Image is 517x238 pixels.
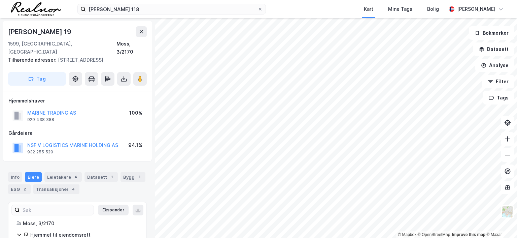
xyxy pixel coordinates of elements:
div: 1 [108,174,115,180]
button: Datasett [473,42,514,56]
div: Transaksjoner [33,184,79,194]
button: Bokmerker [469,26,514,40]
input: Søk på adresse, matrikkel, gårdeiere, leietakere eller personer [86,4,257,14]
a: OpenStreetMap [418,232,450,237]
div: 932 255 529 [27,149,53,155]
img: realnor-logo.934646d98de889bb5806.png [11,2,61,16]
iframe: Chat Widget [483,206,517,238]
a: Improve this map [452,232,485,237]
div: Info [8,172,22,182]
button: Filter [482,75,514,88]
div: [STREET_ADDRESS] [8,56,141,64]
div: Leietakere [44,172,82,182]
div: Hjemmelshaver [8,97,146,105]
div: Bolig [427,5,439,13]
div: 929 438 388 [27,117,54,122]
div: [PERSON_NAME] 19 [8,26,73,37]
button: Tag [8,72,66,86]
div: 4 [72,174,79,180]
div: 4 [70,186,77,192]
div: Kontrollprogram for chat [483,206,517,238]
div: Gårdeiere [8,129,146,137]
span: Tilhørende adresser: [8,57,58,63]
div: 1599, [GEOGRAPHIC_DATA], [GEOGRAPHIC_DATA] [8,40,116,56]
div: 94.1% [128,141,142,149]
div: Bygg [120,172,145,182]
div: 1 [136,174,143,180]
div: Mine Tags [388,5,412,13]
button: Ekspander [98,205,129,215]
div: 100% [129,109,142,117]
div: Eiere [25,172,42,182]
a: Mapbox [398,232,416,237]
div: Moss, 3/2170 [23,219,138,228]
div: Kart [364,5,373,13]
img: Z [501,205,514,218]
div: ESG [8,184,31,194]
input: Søk [20,205,94,215]
button: Tags [483,91,514,105]
button: Analyse [475,59,514,72]
div: 2 [21,186,28,192]
div: Datasett [84,172,118,182]
div: [PERSON_NAME] [457,5,495,13]
div: Moss, 3/2170 [116,40,147,56]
